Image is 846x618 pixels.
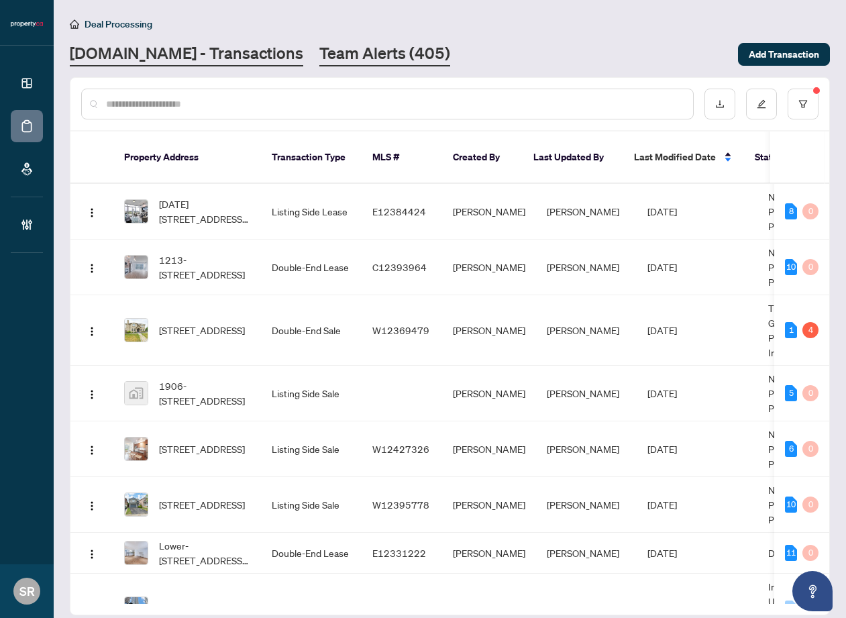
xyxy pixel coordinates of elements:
[87,326,97,337] img: Logo
[372,547,426,559] span: E12331222
[319,42,450,66] a: Team Alerts (405)
[634,150,716,164] span: Last Modified Date
[159,323,245,338] span: [STREET_ADDRESS]
[647,261,677,273] span: [DATE]
[81,319,103,341] button: Logo
[453,499,525,511] span: [PERSON_NAME]
[125,542,148,564] img: thumbnail-img
[802,322,818,338] div: 4
[785,259,797,275] div: 10
[125,382,148,405] img: thumbnail-img
[647,205,677,217] span: [DATE]
[261,533,362,574] td: Double-End Lease
[372,443,429,455] span: W12427326
[536,295,637,366] td: [PERSON_NAME]
[261,132,362,184] th: Transaction Type
[70,19,79,29] span: home
[261,477,362,533] td: Listing Side Sale
[523,132,623,184] th: Last Updated By
[802,497,818,513] div: 0
[536,477,637,533] td: [PERSON_NAME]
[746,89,777,119] button: edit
[362,132,442,184] th: MLS #
[749,44,819,65] span: Add Transaction
[785,203,797,219] div: 8
[785,497,797,513] div: 10
[802,545,818,561] div: 0
[159,197,250,226] span: [DATE][STREET_ADDRESS][DATE]
[785,601,797,617] div: 0
[738,43,830,66] button: Add Transaction
[647,387,677,399] span: [DATE]
[536,421,637,477] td: [PERSON_NAME]
[453,261,525,273] span: [PERSON_NAME]
[453,443,525,455] span: [PERSON_NAME]
[261,240,362,295] td: Double-End Lease
[704,89,735,119] button: download
[87,501,97,511] img: Logo
[81,201,103,222] button: Logo
[372,499,429,511] span: W12395778
[87,263,97,274] img: Logo
[536,240,637,295] td: [PERSON_NAME]
[81,494,103,515] button: Logo
[785,385,797,401] div: 5
[453,603,525,615] span: [PERSON_NAME]
[798,99,808,109] span: filter
[125,437,148,460] img: thumbnail-img
[159,442,245,456] span: [STREET_ADDRESS]
[81,256,103,278] button: Logo
[623,132,744,184] th: Last Modified Date
[785,545,797,561] div: 11
[802,385,818,401] div: 0
[81,542,103,564] button: Logo
[802,203,818,219] div: 0
[125,256,148,278] img: thumbnail-img
[125,319,148,342] img: thumbnail-img
[442,132,523,184] th: Created By
[159,497,245,512] span: [STREET_ADDRESS]
[536,366,637,421] td: [PERSON_NAME]
[757,99,766,109] span: edit
[744,132,845,184] th: Status
[261,295,362,366] td: Double-End Sale
[802,259,818,275] div: 0
[19,582,35,601] span: SR
[647,547,677,559] span: [DATE]
[125,200,148,223] img: thumbnail-img
[647,324,677,336] span: [DATE]
[647,499,677,511] span: [DATE]
[788,89,818,119] button: filter
[159,538,250,568] span: Lower-[STREET_ADDRESS][PERSON_NAME]
[81,438,103,460] button: Logo
[87,389,97,400] img: Logo
[785,322,797,338] div: 1
[113,132,261,184] th: Property Address
[802,441,818,457] div: 0
[536,184,637,240] td: [PERSON_NAME]
[453,387,525,399] span: [PERSON_NAME]
[261,366,362,421] td: Listing Side Sale
[453,547,525,559] span: [PERSON_NAME]
[159,378,250,408] span: 1906-[STREET_ADDRESS]
[453,205,525,217] span: [PERSON_NAME]
[159,601,245,616] span: [STREET_ADDRESS]
[715,99,725,109] span: download
[11,20,43,28] img: logo
[87,445,97,456] img: Logo
[536,533,637,574] td: [PERSON_NAME]
[792,571,833,611] button: Open asap
[372,603,427,615] span: C12375460
[372,261,427,273] span: C12393964
[372,324,429,336] span: W12369479
[85,18,152,30] span: Deal Processing
[125,493,148,516] img: thumbnail-img
[647,443,677,455] span: [DATE]
[81,382,103,404] button: Logo
[453,324,525,336] span: [PERSON_NAME]
[159,252,250,282] span: 1213-[STREET_ADDRESS]
[372,205,426,217] span: E12384424
[261,184,362,240] td: Listing Side Lease
[70,42,303,66] a: [DOMAIN_NAME] - Transactions
[647,603,677,615] span: [DATE]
